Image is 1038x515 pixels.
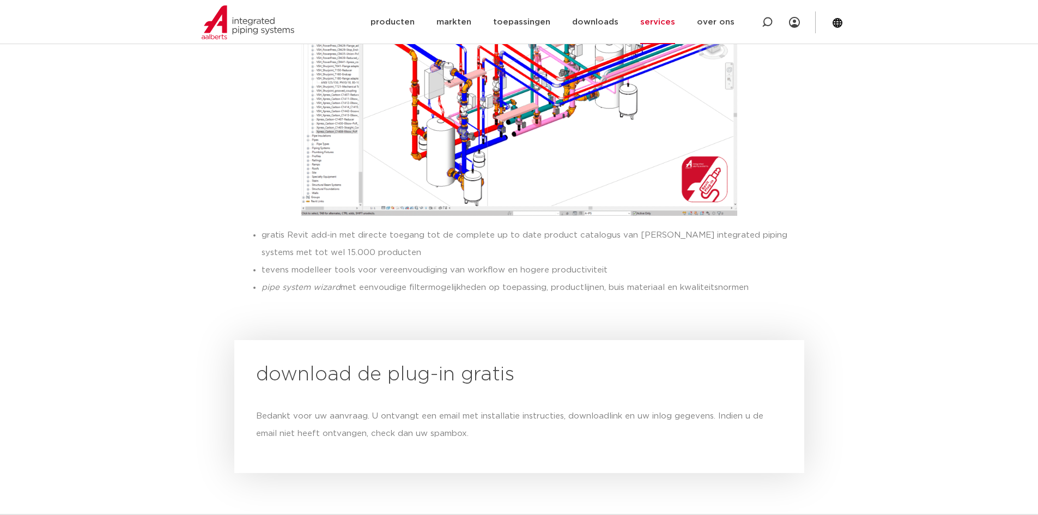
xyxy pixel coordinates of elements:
[256,408,782,443] div: Bedankt voor uw aanvraag. U ontvangt een email met installatie instructies, downloadlink en uw in...
[262,227,799,262] li: gratis Revit add-in met directe toegang tot de complete up to date product catalogus van [PERSON_...
[262,262,799,279] li: tevens modelleer tools voor vereenvoudiging van workflow en hogere productiviteit
[256,362,782,388] h2: download de plug-in gratis
[262,283,341,292] em: pipe system wizard
[262,279,799,296] li: met eenvoudige filtermogelijkheden op toepassing, productlijnen, buis materiaal en kwaliteitsnormen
